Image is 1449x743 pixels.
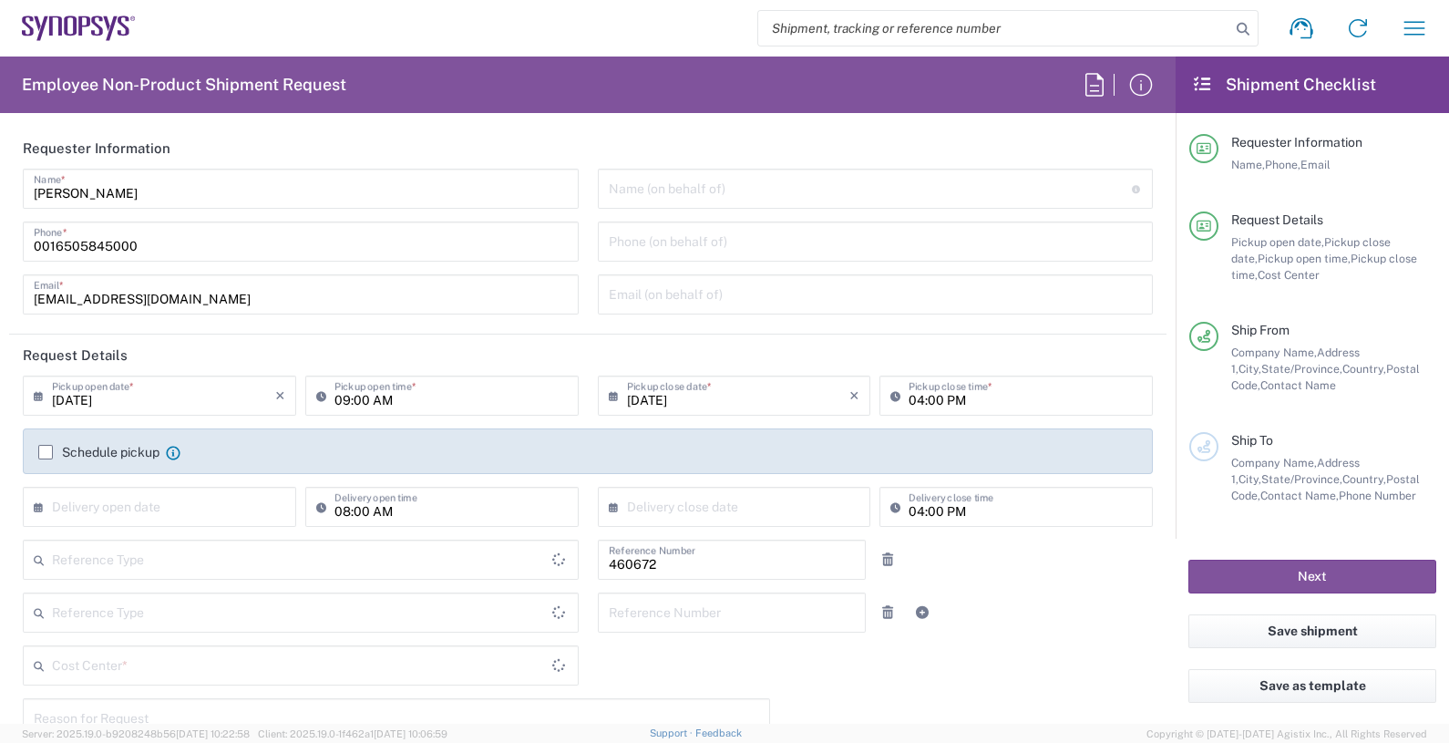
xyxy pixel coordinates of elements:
span: Contact Name, [1260,489,1339,502]
span: State/Province, [1261,362,1342,376]
a: Feedback [695,728,742,738]
span: Ship From [1231,323,1290,337]
span: Server: 2025.19.0-b9208248b56 [22,728,250,739]
span: Email [1300,158,1331,171]
i: × [275,381,285,410]
span: [DATE] 10:06:59 [374,728,447,739]
a: Remove Reference [875,547,900,573]
span: Pickup open date, [1231,235,1324,249]
span: Requester Information [1231,135,1362,150]
span: City, [1238,472,1261,486]
span: Name, [1231,158,1265,171]
h2: Requester Information [23,139,170,158]
span: Client: 2025.19.0-1f462a1 [258,728,447,739]
span: Contact Name [1260,378,1336,392]
input: Shipment, tracking or reference number [758,11,1230,46]
span: Phone Number [1339,489,1416,502]
a: Add Reference [909,600,935,625]
button: Save as template [1188,669,1436,703]
h2: Shipment Checklist [1192,74,1376,96]
span: Country, [1342,472,1386,486]
span: Company Name, [1231,456,1317,470]
span: Company Name, [1231,346,1317,359]
span: Request Details [1231,212,1323,227]
i: × [849,381,859,410]
span: [DATE] 10:22:58 [176,728,250,739]
span: Cost Center [1258,268,1320,282]
button: Save shipment [1188,614,1436,648]
span: Country, [1342,362,1386,376]
label: Schedule pickup [38,445,159,459]
h2: Request Details [23,346,128,365]
a: Support [650,728,695,738]
span: State/Province, [1261,472,1342,486]
span: Pickup open time, [1258,252,1351,265]
a: Remove Reference [875,600,900,625]
button: Next [1188,560,1436,593]
h2: Employee Non-Product Shipment Request [22,74,346,96]
span: Ship To [1231,433,1273,448]
span: City, [1238,362,1261,376]
span: Copyright © [DATE]-[DATE] Agistix Inc., All Rights Reserved [1146,726,1427,742]
span: Phone, [1265,158,1300,171]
